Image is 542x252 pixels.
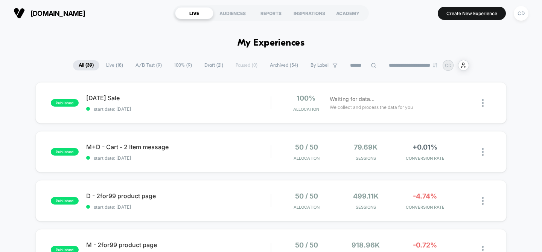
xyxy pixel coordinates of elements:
[353,192,379,200] span: 499.11k
[397,205,453,210] span: CONVERSION RATE
[329,7,367,19] div: ACADEMY
[295,192,318,200] span: 50 / 50
[311,63,329,68] span: By Label
[86,143,271,151] span: M+D - Cart - 2 Item message
[100,60,129,70] span: Live ( 18 )
[413,192,437,200] span: -4.74%
[51,99,79,107] span: published
[438,7,506,20] button: Create New Experience
[482,197,484,205] img: close
[330,95,375,103] span: Waiting for data...
[51,197,79,205] span: published
[297,94,315,102] span: 100%
[86,204,271,210] span: start date: [DATE]
[293,107,319,112] span: Allocation
[338,205,393,210] span: Sessions
[354,143,378,151] span: 79.69k
[433,63,437,67] img: end
[30,9,85,17] span: [DOMAIN_NAME]
[482,99,484,107] img: close
[11,7,87,19] button: [DOMAIN_NAME]
[514,6,528,21] div: CD
[294,156,320,161] span: Allocation
[238,38,305,49] h1: My Experiences
[413,143,437,151] span: +0.01%
[294,205,320,210] span: Allocation
[14,8,25,19] img: Visually logo
[330,104,413,111] span: We collect and process the data for you
[445,63,452,68] p: CD
[175,7,213,19] div: LIVE
[169,60,198,70] span: 100% ( 9 )
[51,148,79,156] span: published
[252,7,290,19] div: REPORTS
[199,60,229,70] span: Draft ( 21 )
[512,6,531,21] button: CD
[413,241,437,249] span: -0.72%
[86,192,271,200] span: D - 2for99 product page
[338,156,393,161] span: Sessions
[482,148,484,156] img: close
[86,94,271,102] span: [DATE] Sale
[130,60,167,70] span: A/B Test ( 9 )
[290,7,329,19] div: INSPIRATIONS
[86,106,271,112] span: start date: [DATE]
[295,143,318,151] span: 50 / 50
[264,60,304,70] span: Archived ( 54 )
[86,155,271,161] span: start date: [DATE]
[213,7,252,19] div: AUDIENCES
[352,241,380,249] span: 918.96k
[73,60,99,70] span: All ( 39 )
[86,241,271,249] span: M - 2for99 product page
[295,241,318,249] span: 50 / 50
[397,156,453,161] span: CONVERSION RATE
